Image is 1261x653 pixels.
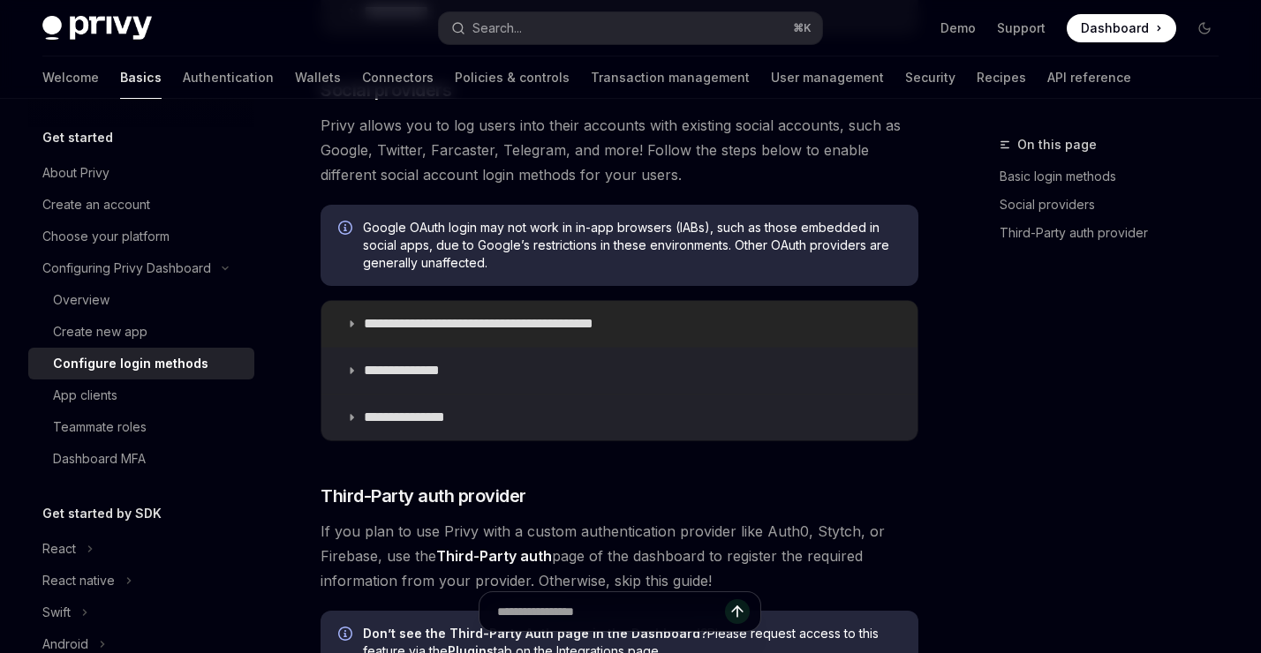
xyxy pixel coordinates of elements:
strong: Third-Party auth [436,547,552,565]
div: About Privy [42,162,109,184]
a: Demo [940,19,976,37]
button: React [28,533,254,565]
h5: Get started by SDK [42,503,162,524]
a: Configure login methods [28,348,254,379]
h5: Get started [42,127,113,148]
a: Transaction management [591,56,750,99]
span: ⌘ K [793,21,812,35]
a: Create new app [28,316,254,348]
div: Swift [42,602,71,623]
a: API reference [1047,56,1131,99]
a: Create an account [28,189,254,221]
a: Welcome [42,56,99,99]
a: Basics [120,56,162,99]
div: App clients [53,385,117,406]
div: Configure login methods [53,353,208,374]
button: Search...⌘K [439,12,821,44]
a: Security [905,56,955,99]
a: Dashboard MFA [28,443,254,475]
a: Social providers [1000,191,1233,219]
div: Configuring Privy Dashboard [42,258,211,279]
div: Overview [53,289,109,311]
div: Create new app [53,321,147,342]
a: Third-Party auth provider [1000,219,1233,247]
a: Basic login methods [1000,162,1233,191]
button: React native [28,565,254,597]
span: Third-Party auth provider [321,484,526,508]
button: Send message [725,599,750,624]
a: Teammate roles [28,411,254,443]
a: User management [771,56,884,99]
input: Ask a question... [497,592,725,631]
div: Create an account [42,194,150,215]
a: Support [997,19,1046,37]
a: App clients [28,379,254,411]
a: Recipes [977,56,1026,99]
a: Policies & controls [455,56,570,99]
div: Choose your platform [42,226,170,247]
div: Teammate roles [53,417,147,438]
div: Dashboard MFA [53,448,146,469]
button: Configuring Privy Dashboard [28,252,254,284]
button: Swift [28,597,254,628]
a: Dashboard [1067,14,1176,42]
span: Google OAuth login may not work in in-app browsers (IABs), such as those embedded in social apps,... [363,219,901,272]
a: Choose your platform [28,221,254,252]
a: Wallets [295,56,341,99]
a: Overview [28,284,254,316]
img: dark logo [42,16,152,41]
a: Connectors [362,56,434,99]
span: Privy allows you to log users into their accounts with existing social accounts, such as Google, ... [321,113,918,187]
div: React native [42,570,115,591]
span: If you plan to use Privy with a custom authentication provider like Auth0, Stytch, or Firebase, u... [321,519,918,593]
span: On this page [1017,134,1097,155]
div: React [42,538,76,559]
a: About Privy [28,157,254,189]
button: Toggle dark mode [1190,14,1219,42]
svg: Info [338,221,356,238]
span: Dashboard [1081,19,1149,37]
a: Authentication [183,56,274,99]
div: Search... [472,18,522,39]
